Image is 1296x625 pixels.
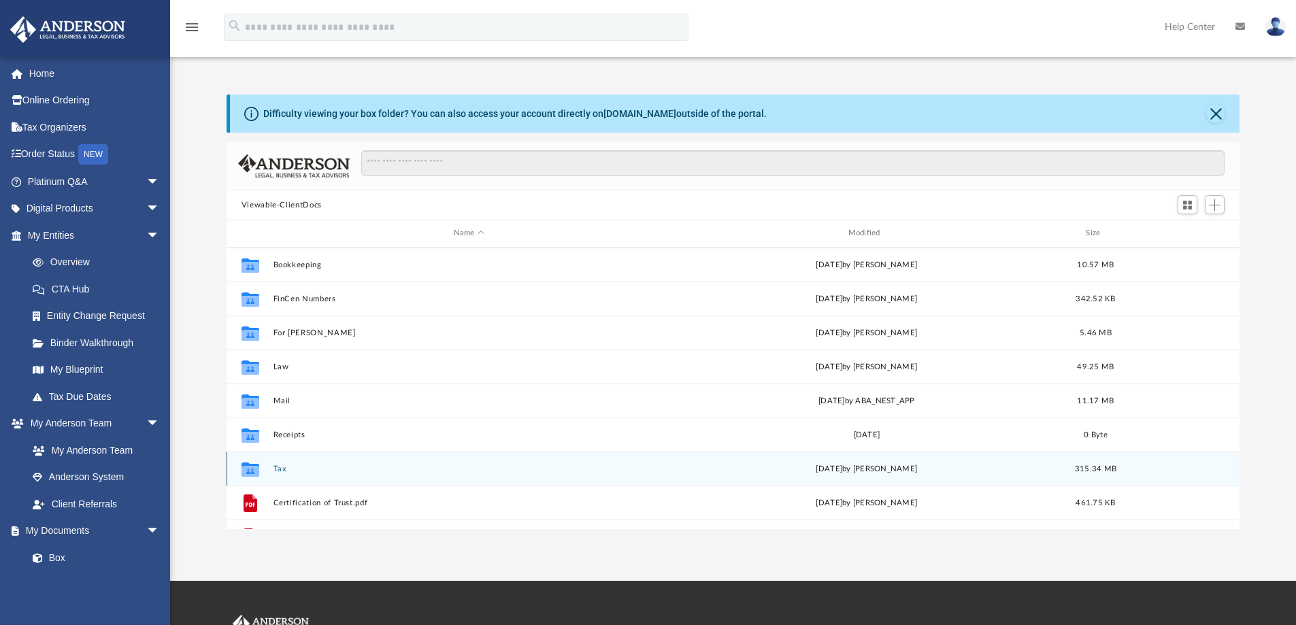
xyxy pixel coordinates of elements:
a: Order StatusNEW [10,141,180,169]
span: 5.46 MB [1080,328,1112,336]
span: [DATE] [816,260,842,268]
span: arrow_drop_down [146,518,173,545]
div: [DATE] by [PERSON_NAME] [671,326,1063,339]
a: Tax Organizers [10,114,180,141]
div: [DATE] [671,428,1063,441]
div: Difficulty viewing your box folder? You can also access your account directly on outside of the p... [263,107,767,121]
div: by [PERSON_NAME] [671,462,1063,475]
div: Name [272,227,664,239]
button: Receipts [273,430,665,439]
i: search [227,18,242,33]
a: Online Ordering [10,87,180,114]
div: id [233,227,267,239]
button: Switch to Grid View [1178,195,1198,214]
span: [DATE] [816,464,842,472]
a: My Documentsarrow_drop_down [10,518,173,545]
a: Digital Productsarrow_drop_down [10,195,180,222]
span: 342.52 KB [1076,294,1115,302]
img: Anderson Advisors Platinum Portal [6,16,129,43]
a: Tax Due Dates [19,383,180,410]
button: For [PERSON_NAME] [273,328,665,337]
div: [DATE] by [PERSON_NAME] [671,360,1063,373]
span: 0 Byte [1084,430,1108,438]
div: [DATE] by [PERSON_NAME] [671,496,1063,509]
div: [DATE] by [PERSON_NAME] [671,292,1063,305]
a: Platinum Q&Aarrow_drop_down [10,168,180,195]
button: Tax [273,464,665,473]
div: NEW [78,144,108,165]
button: FinCen Numbers [273,294,665,303]
span: 10.57 MB [1077,260,1114,268]
a: My Blueprint [19,356,173,384]
a: My Anderson Teamarrow_drop_down [10,410,173,437]
a: My Anderson Team [19,437,167,464]
a: Entity Change Request [19,303,180,330]
div: [DATE] by ABA_NEST_APP [671,394,1063,407]
i: menu [184,19,200,35]
a: [DOMAIN_NAME] [603,108,676,119]
span: arrow_drop_down [146,410,173,438]
a: Client Referrals [19,490,173,518]
a: Binder Walkthrough [19,329,180,356]
a: Home [10,60,180,87]
button: Mail [273,396,665,405]
span: 315.34 MB [1075,464,1116,472]
a: menu [184,26,200,35]
a: My Entitiesarrow_drop_down [10,222,180,249]
button: Close [1206,104,1225,123]
button: Add [1205,195,1225,214]
img: User Pic [1265,17,1286,37]
input: Search files and folders [361,150,1225,176]
button: Certification of Trust.pdf [273,499,665,507]
span: 11.17 MB [1077,396,1114,404]
div: by [PERSON_NAME] [671,258,1063,271]
div: grid [227,248,1240,529]
button: Law [273,362,665,371]
span: arrow_drop_down [146,222,173,250]
span: arrow_drop_down [146,168,173,196]
div: Modified [670,227,1062,239]
span: arrow_drop_down [146,195,173,223]
a: CTA Hub [19,275,180,303]
div: id [1129,227,1224,239]
a: Anderson System [19,464,173,491]
div: Size [1068,227,1123,239]
span: 461.75 KB [1076,499,1115,506]
span: 49.25 MB [1077,362,1114,370]
a: Overview [19,249,180,276]
a: Box [19,544,167,571]
button: Viewable-ClientDocs [242,199,322,212]
a: Meeting Minutes [19,571,173,598]
button: Bookkeeping [273,260,665,269]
